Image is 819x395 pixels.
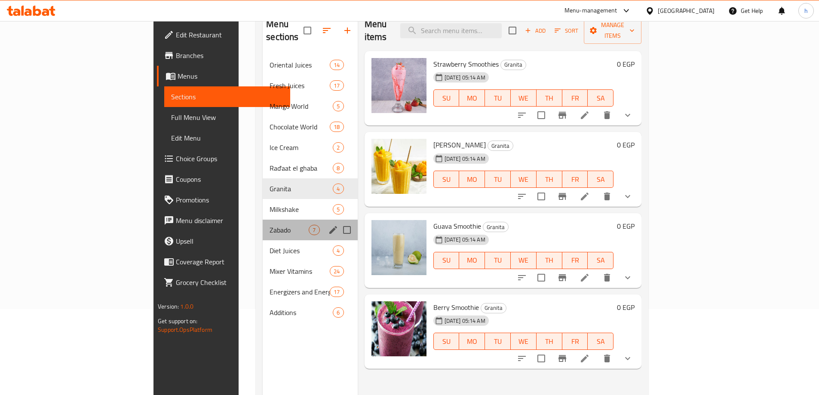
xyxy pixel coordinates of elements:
button: show more [617,348,638,369]
span: Diet Juices [270,245,333,256]
nav: Menu sections [263,51,357,326]
span: Energizers and Energy [270,287,330,297]
span: SA [591,254,610,266]
a: Menus [157,66,290,86]
span: 14 [330,61,343,69]
span: Select all sections [298,21,316,40]
span: Granita [501,60,526,70]
span: Menus [178,71,283,81]
svg: Show Choices [623,191,633,202]
button: TU [485,89,511,107]
span: Zabado [270,225,309,235]
span: TU [488,173,507,186]
button: FR [562,171,588,188]
button: Add [521,24,549,37]
div: Diet Juices4 [263,240,357,261]
span: Mango World [270,101,333,111]
button: sort-choices [512,267,532,288]
input: search [400,23,502,38]
a: Edit Restaurant [157,24,290,45]
span: Select to update [532,349,550,367]
span: 18 [330,123,343,131]
span: 17 [330,288,343,296]
button: WE [511,252,537,269]
span: Select to update [532,187,550,205]
img: Berry Smoothie [371,301,426,356]
span: 5 [333,205,343,214]
span: 24 [330,267,343,276]
span: Select section [503,21,521,40]
span: Get support on: [158,315,197,327]
button: SU [433,252,460,269]
span: 1.0.0 [180,301,193,312]
span: 8 [333,164,343,172]
div: items [309,225,319,235]
span: MO [463,254,482,266]
span: Select to update [532,269,550,287]
span: Sections [171,92,283,102]
span: WE [514,254,533,266]
span: MO [463,92,482,104]
button: TU [485,252,511,269]
h6: 0 EGP [617,58,635,70]
span: Chocolate World [270,122,330,132]
div: Granita [500,60,526,70]
span: 2 [333,144,343,152]
span: Granita [483,222,508,232]
div: Mango World5 [263,96,357,116]
span: 4 [333,185,343,193]
button: SA [588,89,613,107]
a: Coverage Report [157,251,290,272]
span: FR [566,92,585,104]
button: SA [588,333,613,350]
span: SU [437,92,456,104]
button: TH [537,252,562,269]
div: Additions6 [263,302,357,323]
span: Edit Restaurant [176,30,283,40]
button: TU [485,171,511,188]
button: Sort [552,24,580,37]
div: Ice Cream2 [263,137,357,158]
span: WE [514,335,533,348]
button: sort-choices [512,105,532,126]
a: Choice Groups [157,148,290,169]
div: items [333,163,344,173]
span: Granita [488,141,513,151]
button: MO [459,89,485,107]
span: [DATE] 05:14 AM [441,73,489,82]
span: TH [540,254,559,266]
span: Granita [481,303,506,313]
span: SU [437,254,456,266]
button: MO [459,171,485,188]
span: MO [463,173,482,186]
div: Granita4 [263,178,357,199]
span: SA [591,335,610,348]
span: Coverage Report [176,257,283,267]
span: SU [437,335,456,348]
span: MO [463,335,482,348]
span: Additions [270,307,333,318]
button: SU [433,171,460,188]
button: Branch-specific-item [552,348,573,369]
span: Fresh Juices [270,80,330,91]
button: Branch-specific-item [552,186,573,207]
img: Guava Smoothie [371,220,426,275]
span: Milkshake [270,204,333,214]
div: Chocolate World18 [263,116,357,137]
span: FR [566,335,585,348]
button: TH [537,333,562,350]
span: WE [514,173,533,186]
button: delete [597,348,617,369]
div: Menu-management [564,6,617,16]
span: Full Menu View [171,112,283,122]
div: items [330,266,344,276]
span: Choice Groups [176,153,283,164]
button: FR [562,333,588,350]
a: Edit menu item [580,110,590,120]
button: delete [597,186,617,207]
div: Ice Cream [270,142,333,153]
span: [DATE] 05:14 AM [441,236,489,244]
span: [PERSON_NAME] [433,138,486,151]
